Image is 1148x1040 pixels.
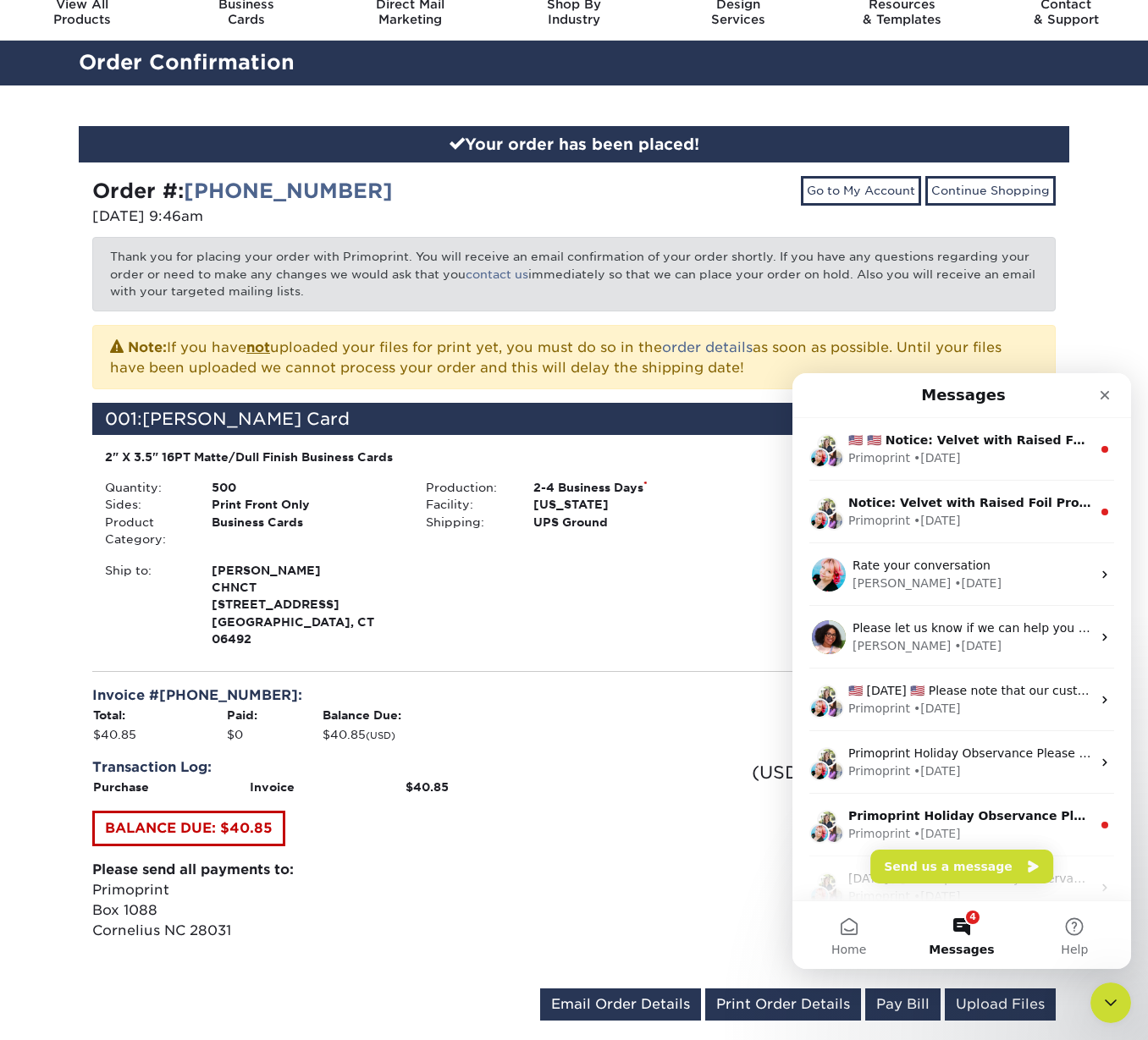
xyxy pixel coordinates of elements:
[1090,982,1131,1023] iframe: Intercom live chat
[66,47,1082,79] h2: Order Confirmation
[25,311,45,332] img: Irene avatar
[56,514,118,532] div: Primoprint
[25,499,45,520] img: Irene avatar
[110,336,1038,378] p: If you have uploaded your files for print yet, you must do so in the as soon as possible. Until y...
[413,479,520,496] div: Production:
[78,476,261,510] button: Send us a message
[121,327,168,344] div: • [DATE]
[752,762,806,783] small: (USD)
[574,685,903,711] div: Subtotal:
[925,176,1056,205] a: Continue Shopping
[31,388,52,408] img: Erica avatar
[92,725,226,744] td: $40.85
[199,496,413,513] div: Print Front Only
[792,373,1131,969] iframe: Intercom live chat
[865,988,941,1021] a: Pay Bill
[521,479,735,496] div: 2-4 Business Days
[406,780,449,794] strong: $40.85
[322,706,561,724] th: Balance Due:
[322,725,561,744] td: $40.85
[93,780,149,794] strong: Purchase
[60,264,158,282] div: [PERSON_NAME]
[574,711,903,736] div: Shipping:
[31,450,52,470] img: Erica avatar
[250,780,295,794] strong: Invoice
[212,579,400,596] span: CHNCT
[521,496,735,513] div: [US_STATE]
[246,339,270,355] b: not
[184,179,393,203] a: [PHONE_NUMBER]
[92,206,561,227] p: [DATE] 9:46am
[79,126,1069,163] div: Your order has been placed!
[366,730,395,741] small: (USD)
[92,685,561,706] div: Invoice #[PHONE_NUMBER]:
[92,237,1056,311] p: Thank you for placing your order with Primoprint. You will receive an email confirmation of your ...
[17,450,37,470] img: Jenny avatar
[226,706,322,724] th: Paid:
[31,325,52,345] img: Erica avatar
[121,514,168,532] div: • [DATE]
[92,811,285,846] a: BALANCE DUE: $40.85
[92,496,199,513] div: Sides:
[92,861,294,878] strong: Please send all payments to:
[56,452,118,470] div: Primoprint
[521,514,735,531] div: UPS Ground
[212,562,400,579] span: [PERSON_NAME]
[92,706,226,724] th: Total:
[199,514,413,548] div: Business Cards
[662,339,753,355] a: order details
[56,389,118,407] div: Primoprint
[17,513,37,533] img: Jenny avatar
[113,528,225,596] button: Messages
[60,248,653,261] span: Please let us know if we can help you further or if you have any other questions. Have a great day!
[92,403,895,435] div: 001:
[413,514,520,531] div: Shipping:
[801,176,921,205] a: Go to My Account
[226,528,339,596] button: Help
[92,562,199,648] div: Ship to:
[92,514,199,548] div: Product Category:
[413,496,520,513] div: Facility:
[17,325,37,345] img: Jenny avatar
[945,988,1056,1021] a: Upload Files
[92,179,393,203] strong: Order #:
[705,988,861,1021] a: Print Order Details
[466,267,528,281] a: contact us
[25,374,45,394] img: Irene avatar
[136,570,201,582] span: Messages
[31,513,52,533] img: Erica avatar
[268,570,295,582] span: Help
[17,388,37,408] img: Jenny avatar
[142,409,350,429] span: [PERSON_NAME] Card
[1008,994,1148,1040] iframe: Google Customer Reviews
[25,437,45,457] img: Irene avatar
[226,725,322,744] td: $0
[128,339,167,355] strong: Note:
[735,448,1043,500] div: Product: $39.00 Turnaround: $0.00 Shipping: $8.96
[162,264,209,282] div: • [DATE]
[92,479,199,496] div: Quantity:
[39,570,74,582] span: Home
[92,860,561,941] p: Primoprint Box 1088 Cornelius NC 28031
[212,596,400,613] span: [STREET_ADDRESS]
[199,479,413,496] div: 500
[121,452,168,470] div: • [DATE]
[56,327,118,344] div: Primoprint
[105,448,722,465] div: 2" X 3.5" 16PT Matte/Dull Finish Business Cards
